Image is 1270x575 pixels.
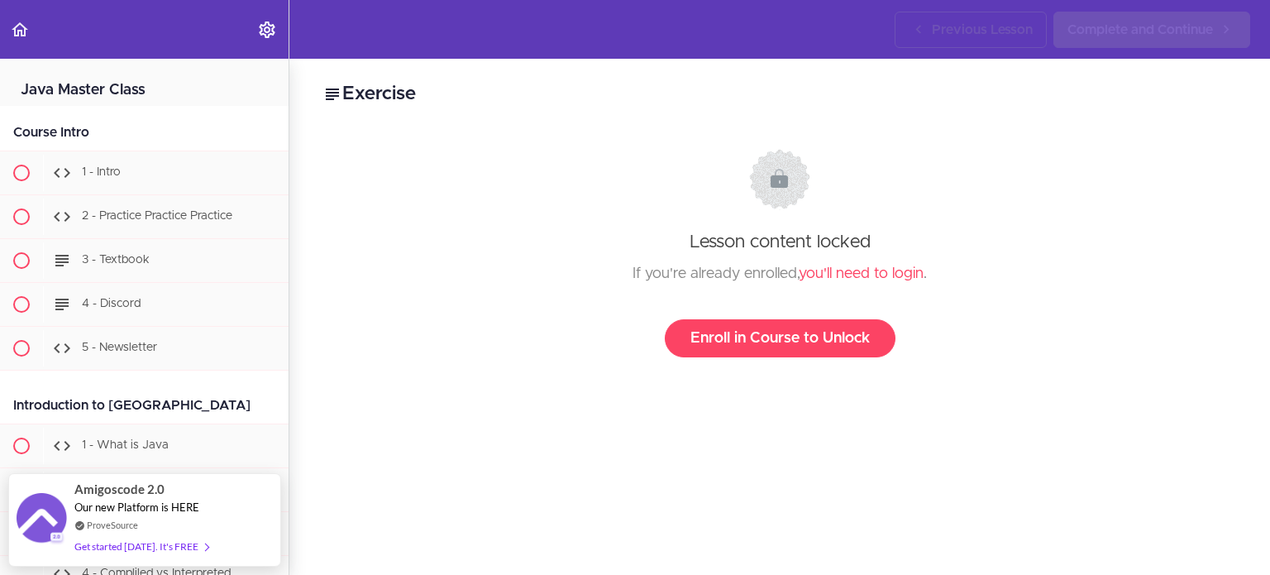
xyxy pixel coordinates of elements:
div: Get started [DATE]. It's FREE [74,537,208,556]
svg: Settings Menu [257,20,277,40]
div: If you're already enrolled, . [338,261,1221,286]
h2: Exercise [322,80,1237,108]
a: Complete and Continue [1053,12,1250,48]
span: 4 - Discord [82,298,141,309]
span: 1 - Intro [82,166,121,178]
a: you'll need to login [799,266,924,281]
span: 3 - Textbook [82,254,150,266]
span: Previous Lesson [932,20,1033,40]
a: Previous Lesson [895,12,1047,48]
svg: Back to course curriculum [10,20,30,40]
span: 1 - What is Java [82,439,169,451]
span: Our new Platform is HERE [74,501,199,514]
span: 2 - Practice Practice Practice [82,210,232,222]
span: Complete and Continue [1067,20,1213,40]
span: Amigoscode 2.0 [74,480,165,499]
img: provesource social proof notification image [17,493,66,547]
a: Enroll in Course to Unlock [665,319,895,357]
a: ProveSource [87,518,138,532]
span: 5 - Newsletter [82,342,157,353]
div: Lesson content locked [338,149,1221,357]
